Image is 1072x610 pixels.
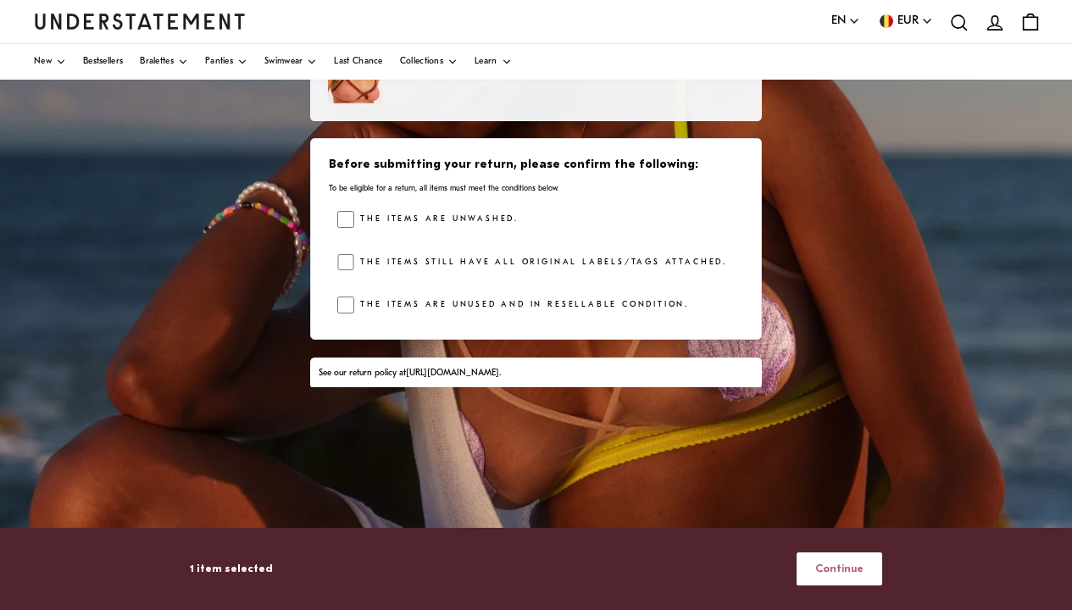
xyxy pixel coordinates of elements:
a: Bralettes [140,44,188,80]
a: Understatement Homepage [34,14,246,29]
span: Collections [400,58,443,66]
a: Last Chance [334,44,382,80]
a: Learn [475,44,512,80]
label: The items are unused and in resellable condition. [354,297,689,313]
span: Bestsellers [83,58,123,66]
span: Learn [475,58,497,66]
button: EUR [877,12,933,30]
label: The items still have all original labels/tags attached. [354,254,727,271]
span: Panties [205,58,233,66]
div: See our return policy at . [319,367,753,380]
span: Bralettes [140,58,174,66]
a: Panties [205,44,247,80]
span: Last Chance [334,58,382,66]
span: New [34,58,52,66]
span: EN [831,12,846,30]
a: Swimwear [264,44,317,80]
a: Bestsellers [83,44,123,80]
label: The items are unwashed. [354,211,519,228]
h3: Before submitting your return, please confirm the following: [329,157,743,174]
p: To be eligible for a return, all items must meet the conditions below. [329,183,743,194]
span: EUR [897,12,919,30]
button: EN [831,12,860,30]
span: Swimwear [264,58,303,66]
a: New [34,44,66,80]
a: Collections [400,44,458,80]
a: [URL][DOMAIN_NAME] [406,369,499,378]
